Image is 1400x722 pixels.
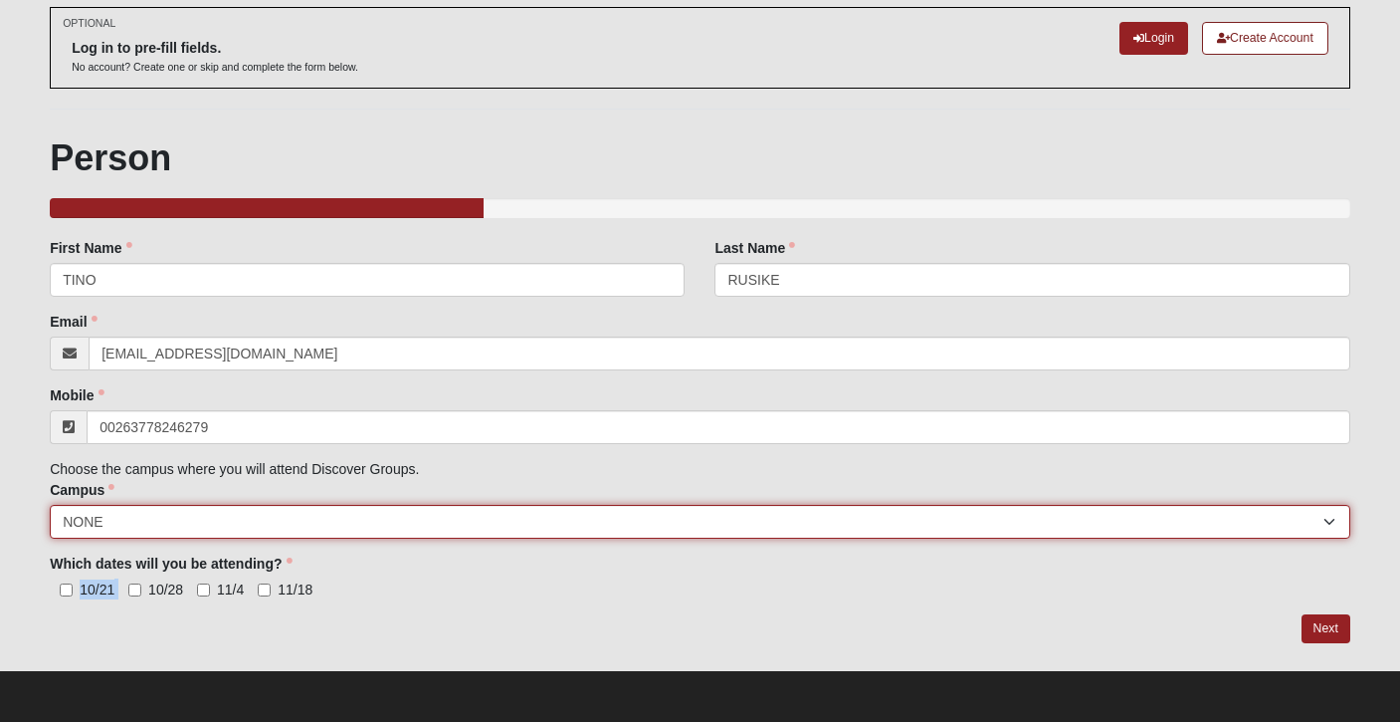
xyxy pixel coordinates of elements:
input: 10/28 [128,584,141,597]
span: 11/4 [217,582,244,598]
label: Last Name [714,238,795,258]
h6: Log in to pre-fill fields. [72,40,358,57]
input: 10/21 [60,584,73,597]
h1: Person [50,136,1350,179]
label: Campus [50,480,114,500]
input: 11/18 [258,584,271,597]
a: Login [1119,22,1188,55]
span: 10/28 [148,582,183,598]
small: OPTIONAL [63,16,115,31]
span: 10/21 [80,582,114,598]
div: Choose the campus where you will attend Discover Groups. [50,238,1350,600]
label: Which dates will you be attending? [50,554,292,574]
label: First Name [50,238,131,258]
input: 11/4 [197,584,210,597]
a: Create Account [1202,22,1328,55]
a: Next [1301,614,1350,643]
p: No account? Create one or skip and complete the form below. [72,60,358,75]
label: Email [50,312,97,332]
span: 11/18 [278,582,312,598]
label: Mobile [50,385,103,405]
